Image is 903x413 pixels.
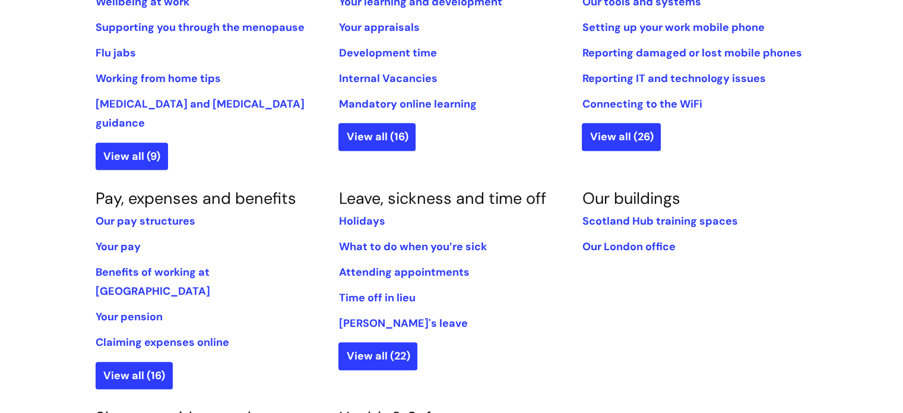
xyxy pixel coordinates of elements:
a: Reporting IT and technology issues [582,71,765,86]
a: View all (26) [582,123,661,150]
a: Scotland Hub training spaces [582,214,737,228]
a: Our London office [582,239,675,254]
a: Pay, expenses and benefits [96,188,296,209]
a: Our pay structures [96,214,195,228]
a: Flu jabs [96,46,136,60]
a: Your pay [96,239,141,254]
a: Claiming expenses online [96,335,229,349]
a: Benefits of working at [GEOGRAPHIC_DATA] [96,265,210,298]
a: Attending appointments [338,265,469,279]
a: Leave, sickness and time off [338,188,546,209]
a: [PERSON_NAME]'s leave [338,316,467,330]
a: View all (22) [338,342,417,370]
a: Working from home tips [96,71,221,86]
a: Time off in lieu [338,291,415,305]
a: Setting up your work mobile phone [582,20,764,34]
a: Reporting damaged or lost mobile phones [582,46,801,60]
a: View all (9) [96,143,168,170]
a: Our buildings [582,188,680,209]
a: Supporting you through the menopause [96,20,305,34]
a: View all (16) [338,123,416,150]
a: Holidays [338,214,385,228]
a: What to do when you’re sick [338,239,486,254]
a: Your pension [96,310,163,324]
a: Internal Vacancies [338,71,437,86]
a: Development time [338,46,436,60]
a: Connecting to the WiFi [582,97,702,111]
a: Mandatory online learning [338,97,476,111]
a: [MEDICAL_DATA] and [MEDICAL_DATA] guidance [96,97,305,130]
a: Your appraisals [338,20,419,34]
a: View all (16) [96,362,173,389]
